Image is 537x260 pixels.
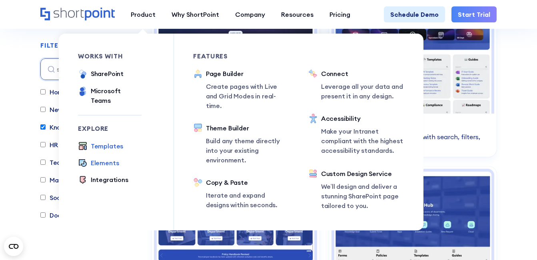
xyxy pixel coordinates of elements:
a: Why ShortPoint [164,6,227,22]
a: Product [123,6,164,22]
input: Marketing [40,178,46,183]
label: Home Pages [40,87,87,97]
div: works with [78,53,142,59]
input: Social [40,195,46,200]
label: News & Announcement [40,105,120,114]
label: Knowledge Base [40,122,100,132]
div: Explore [78,125,142,132]
div: Custom Design Service [321,169,404,178]
a: SharePoint [78,69,124,80]
div: Connect [321,69,404,78]
div: Templates [91,141,124,151]
a: Copy & PasteIterate and expand designs within seconds. [193,178,289,210]
p: Leverage all your data and present it in any design. [321,82,404,101]
div: FILTER TEMPLATES [40,42,105,49]
a: Microsoft Teams [78,86,142,105]
button: Open CMP widget [4,237,23,256]
label: HR & Employees Resources [40,140,132,150]
a: Resources [273,6,321,22]
div: Theme Builder [206,123,289,133]
div: Why ShortPoint [172,10,219,19]
a: Custom Design ServiceWe’ll design and deliver a stunning SharePoint page tailored to you. [308,169,404,211]
a: Company [227,6,273,22]
input: Knowledge Base [40,125,46,130]
div: Accessibility [321,114,404,123]
div: Elements [91,158,119,168]
p: Make your Intranet compliant with the highest accessibility standards. [321,126,404,155]
input: Document [40,213,46,218]
input: Team Hub [40,160,46,165]
input: search all templates [40,58,140,80]
label: Marketing [40,175,80,185]
a: Schedule Demo [384,6,445,22]
label: Team Hub [40,158,80,167]
a: Start Trial [451,6,497,22]
a: Templates [78,141,124,152]
a: Theme BuilderBuild any theme directly into your existing environment. [193,123,289,165]
div: Company [235,10,265,19]
a: Page BuilderCreate pages with Live and Grid Modes in real-time. [193,69,289,110]
a: Home [40,8,115,21]
div: Features [193,53,289,59]
p: Iterate and expand designs within seconds. [206,190,289,210]
p: Build any theme directly into your existing environment. [206,136,289,165]
div: Product [131,10,156,19]
input: News & Announcement [40,107,46,112]
p: We’ll design and deliver a stunning SharePoint page tailored to you. [321,182,404,210]
div: Microsoft Teams [91,86,142,105]
label: Document [40,210,82,220]
div: Integrations [91,175,128,184]
a: Integrations [78,175,128,185]
input: Home Pages [40,90,46,95]
label: Social [40,193,68,202]
p: Create pages with Live and Grid Modes in real-time. [206,82,289,110]
a: AccessibilityMake your Intranet compliant with the highest accessibility standards. [308,114,404,156]
a: Elements [78,158,119,168]
a: ConnectLeverage all your data and present it in any design. [308,69,404,101]
div: Copy & Paste [206,178,289,187]
div: SharePoint [91,69,124,78]
iframe: Chat Widget [393,167,537,260]
div: Resources [281,10,313,19]
div: Pricing [329,10,350,19]
div: Page Builder [206,69,289,78]
input: HR & Employees Resources [40,142,46,148]
a: Pricing [321,6,358,22]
